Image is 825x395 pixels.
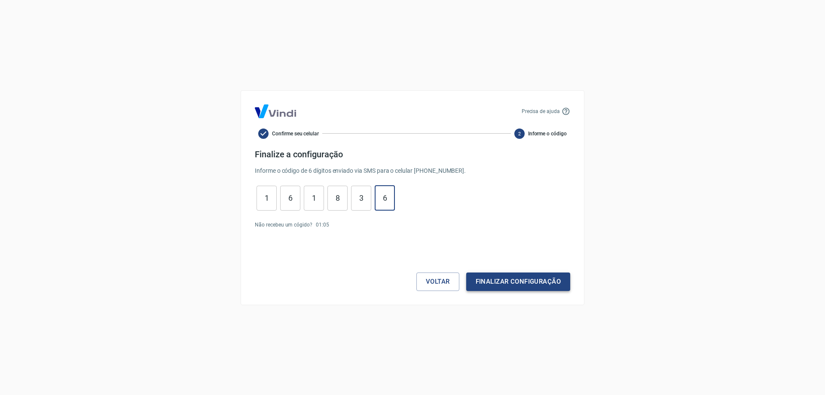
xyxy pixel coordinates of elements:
span: Confirme seu celular [272,130,319,138]
p: Precisa de ajuda [522,107,560,115]
img: Logo Vind [255,104,296,118]
p: Não recebeu um cógido? [255,221,312,229]
p: Informe o código de 6 dígitos enviado via SMS para o celular [PHONE_NUMBER] . [255,166,570,175]
h4: Finalize a configuração [255,149,570,159]
button: Voltar [416,273,459,291]
p: 01 : 05 [316,221,329,229]
span: Informe o código [528,130,567,138]
text: 2 [518,131,521,136]
button: Finalizar configuração [466,273,570,291]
